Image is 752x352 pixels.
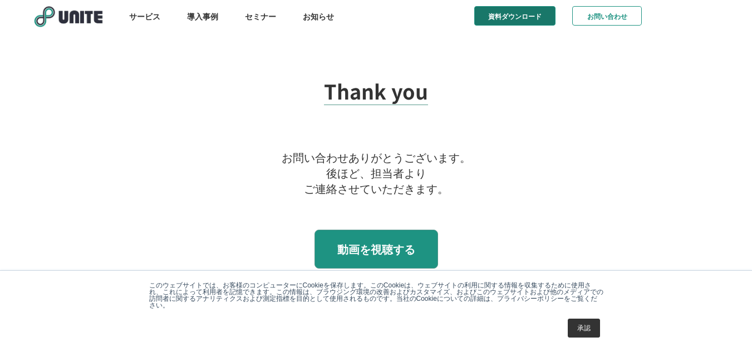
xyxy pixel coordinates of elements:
[282,150,471,196] p: お問い合わせありがとうございます。 後ほど、担当者より ご連絡させていただきます。
[232,5,289,27] a: セミナー
[174,5,232,27] a: 導入事例
[149,282,603,309] p: このウェブサイトでは、お客様のコンピューターにCookieを保存します。このCookieは、ウェブサイトの利用に関する情報を収集するために使用され、これによって利用者を記憶できます。この情報は、...
[337,241,415,257] p: 動画を視聴する
[116,5,174,27] a: サービス
[324,77,428,105] h2: Thank you
[568,319,600,338] a: 承認
[289,5,347,27] a: お知らせ
[314,230,438,269] a: 動画を視聴する
[572,6,642,26] a: お問い合わせ
[474,6,556,26] a: 資料ダウンロード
